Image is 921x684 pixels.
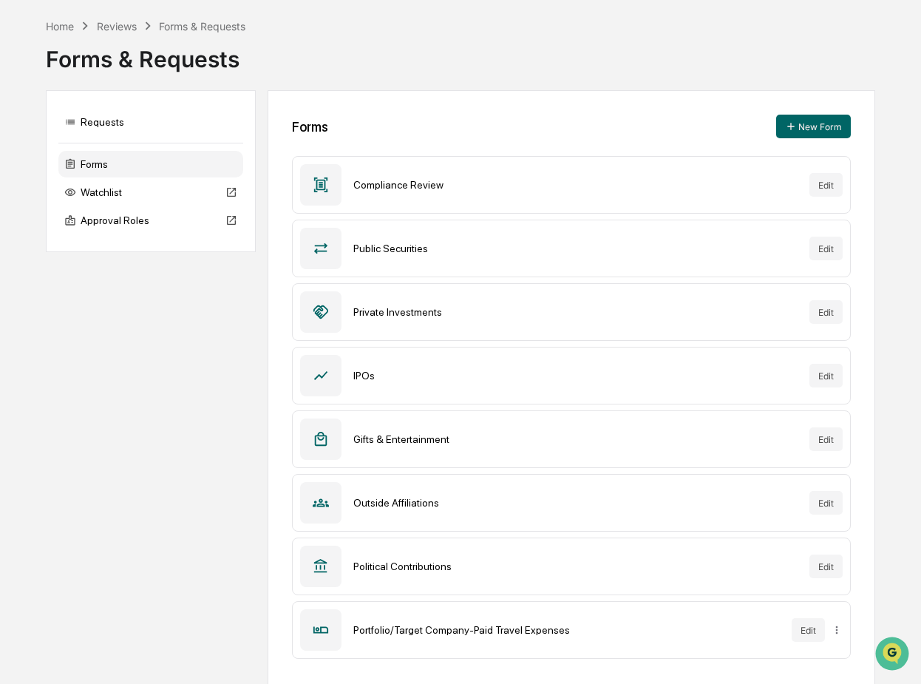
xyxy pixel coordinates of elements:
[809,173,843,197] button: Edit
[809,491,843,515] button: Edit
[353,306,797,318] div: Private Investments
[159,20,245,33] div: Forms & Requests
[101,180,189,207] a: 🗄️Attestations
[292,119,328,135] div: Forms
[97,20,137,33] div: Reviews
[58,179,243,206] div: Watchlist
[353,624,779,636] div: Portfolio/Target Company-Paid Travel Expenses
[809,237,843,260] button: Edit
[58,207,243,234] div: Approval Roles
[15,188,27,200] div: 🖐️
[353,179,797,191] div: Compliance Review
[122,186,183,201] span: Attestations
[58,109,243,135] div: Requests
[30,186,95,201] span: Preclearance
[353,433,797,445] div: Gifts & Entertainment
[874,635,914,675] iframe: Open customer support
[58,151,243,177] div: Forms
[353,370,797,382] div: IPOs
[809,427,843,451] button: Edit
[15,216,27,228] div: 🔎
[46,20,74,33] div: Home
[107,188,119,200] div: 🗄️
[353,243,797,254] div: Public Securities
[353,561,797,572] div: Political Contributions
[147,251,179,262] span: Pylon
[15,31,269,55] p: How can we help?
[809,364,843,387] button: Edit
[104,250,179,262] a: Powered byPylon
[809,555,843,578] button: Edit
[50,113,242,128] div: Start new chat
[353,497,797,509] div: Outside Affiliations
[30,214,93,229] span: Data Lookup
[15,113,41,140] img: 1746055101610-c473b297-6a78-478c-a979-82029cc54cd1
[50,128,187,140] div: We're available if you need us!
[776,115,851,138] button: New Form
[46,34,874,72] div: Forms & Requests
[809,300,843,324] button: Edit
[9,209,99,235] a: 🔎Data Lookup
[251,118,269,135] button: Start new chat
[792,618,825,642] button: Edit
[9,180,101,207] a: 🖐️Preclearance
